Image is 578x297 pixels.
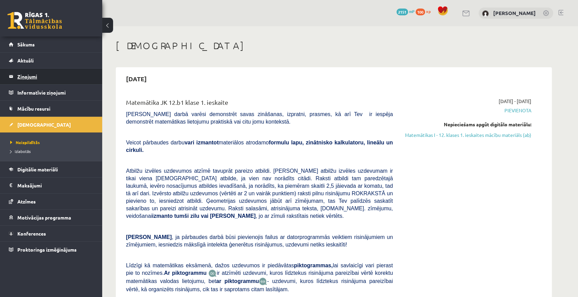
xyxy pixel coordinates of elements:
[174,213,255,219] b: tumši zilu vai [PERSON_NAME]
[126,168,393,219] span: Atbilžu izvēles uzdevumos atzīmē tavuprāt pareizo atbildi. [PERSON_NAME] atbilžu izvēles uzdevuma...
[126,140,393,153] span: Veicot pārbaudes darbu materiālos atrodamo
[17,198,36,204] span: Atzīmes
[403,131,531,139] a: Matemātikas I - 12. klases 1. ieskaites mācību materiāls (ab)
[216,278,259,284] b: ar piktogrammu
[126,270,393,284] span: ir atzīmēti uzdevumi, kuros līdztekus risinājuma pareizībai vērtē korektu matemātikas valodas lie...
[9,53,94,68] a: Aktuāli
[17,41,35,47] span: Sākums
[116,40,552,52] h1: [DEMOGRAPHIC_DATA]
[403,107,531,114] span: Pievienota
[9,210,94,225] a: Motivācijas programma
[10,139,95,145] a: Neizpildītās
[426,9,431,14] span: xp
[126,234,393,247] span: , ja pārbaudes darbā būsi pievienojis failus ar datorprogrammās veiktiem risinājumiem un zīmējumi...
[9,226,94,241] a: Konferences
[17,122,71,128] span: [DEMOGRAPHIC_DATA]
[9,161,94,177] a: Digitālie materiāli
[17,57,34,63] span: Aktuāli
[126,111,393,125] span: [PERSON_NAME] darbā varēsi demonstrēt savas zināšanas, izpratni, prasmes, kā arī Tev ir iespēja d...
[10,148,31,154] span: Izlabotās
[17,166,58,172] span: Digitālie materiāli
[119,71,154,87] h2: [DATE]
[482,10,489,17] img: Daniella Bergmane
[7,12,62,29] a: Rīgas 1. Tālmācības vidusskola
[396,9,408,15] span: 2151
[10,140,40,145] span: Neizpildītās
[409,9,415,14] span: mP
[9,69,94,84] a: Ziņojumi
[493,10,536,16] a: [PERSON_NAME]
[126,263,393,276] span: Līdzīgi kā matemātikas eksāmenā, dažos uzdevumos ir piedāvātas lai savlaicīgi vari pierast pie to...
[208,269,217,277] img: JfuEzvunn4EvwAAAAASUVORK5CYII=
[10,148,95,154] a: Izlabotās
[9,101,94,116] a: Mācību resursi
[9,242,94,257] a: Proktoringa izmēģinājums
[294,263,333,268] b: piktogrammas,
[17,178,94,193] legend: Maksājumi
[17,69,94,84] legend: Ziņojumi
[17,246,77,253] span: Proktoringa izmēģinājums
[185,140,219,145] b: vari izmantot
[152,213,173,219] b: izmanto
[126,140,393,153] b: formulu lapu, zinātnisko kalkulatoru, lineālu un cirkuli.
[403,121,531,128] div: Nepieciešams apgūt digitālo materiālu:
[9,85,94,100] a: Informatīvie ziņojumi
[17,105,50,112] span: Mācību resursi
[499,98,531,105] span: [DATE] - [DATE]
[17,230,46,237] span: Konferences
[416,9,434,14] a: 100 xp
[126,234,172,240] span: [PERSON_NAME]
[9,37,94,52] a: Sākums
[126,98,393,110] div: Matemātika JK 12.b1 klase 1. ieskaite
[9,194,94,209] a: Atzīmes
[164,270,206,276] b: Ar piktogrammu
[9,117,94,132] a: [DEMOGRAPHIC_DATA]
[259,278,267,285] img: wKvN42sLe3LLwAAAABJRU5ErkJggg==
[17,214,71,221] span: Motivācijas programma
[396,9,415,14] a: 2151 mP
[9,178,94,193] a: Maksājumi
[17,85,94,100] legend: Informatīvie ziņojumi
[416,9,425,15] span: 100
